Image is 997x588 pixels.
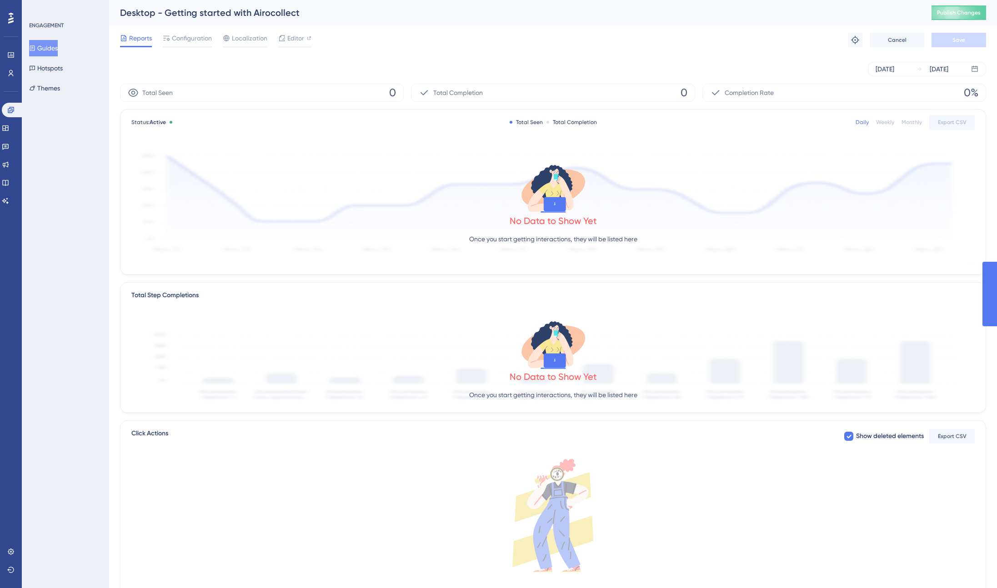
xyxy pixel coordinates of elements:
span: 0% [964,85,978,100]
button: Save [932,33,986,47]
span: Editor [287,33,304,44]
div: Weekly [876,119,894,126]
span: Export CSV [938,433,967,440]
div: Monthly [902,119,922,126]
span: Show deleted elements [856,431,924,442]
button: Guides [29,40,58,56]
span: Reports [129,33,152,44]
p: Once you start getting interactions, they will be listed here [469,389,637,400]
button: Cancel [870,33,924,47]
span: Click Actions [131,428,168,444]
button: Export CSV [929,115,975,130]
div: Total Completion [546,119,597,126]
p: Once you start getting interactions, they will be listed here [469,234,637,244]
span: Total Seen [142,87,173,98]
button: Publish Changes [932,5,986,20]
span: Localization [232,33,267,44]
span: Save [952,36,965,44]
span: Configuration [172,33,212,44]
span: Active [150,119,166,125]
span: Completion Rate [725,87,774,98]
div: ENGAGEMENT [29,22,64,29]
div: [DATE] [930,64,948,75]
div: No Data to Show Yet [510,214,597,227]
span: 0 [389,85,396,100]
div: Daily [856,119,869,126]
button: Themes [29,80,60,96]
span: Export CSV [938,119,967,126]
span: Status: [131,119,166,126]
div: [DATE] [876,64,894,75]
button: Export CSV [929,429,975,443]
span: 0 [681,85,687,100]
iframe: UserGuiding AI Assistant Launcher [959,552,986,579]
span: Total Completion [433,87,483,98]
span: Cancel [888,36,907,44]
div: Total Step Completions [131,290,199,301]
button: Hotspots [29,60,63,76]
div: Desktop - Getting started with Airocollect [120,6,909,19]
div: Total Seen [510,119,543,126]
div: No Data to Show Yet [510,370,597,383]
span: Publish Changes [937,9,981,16]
